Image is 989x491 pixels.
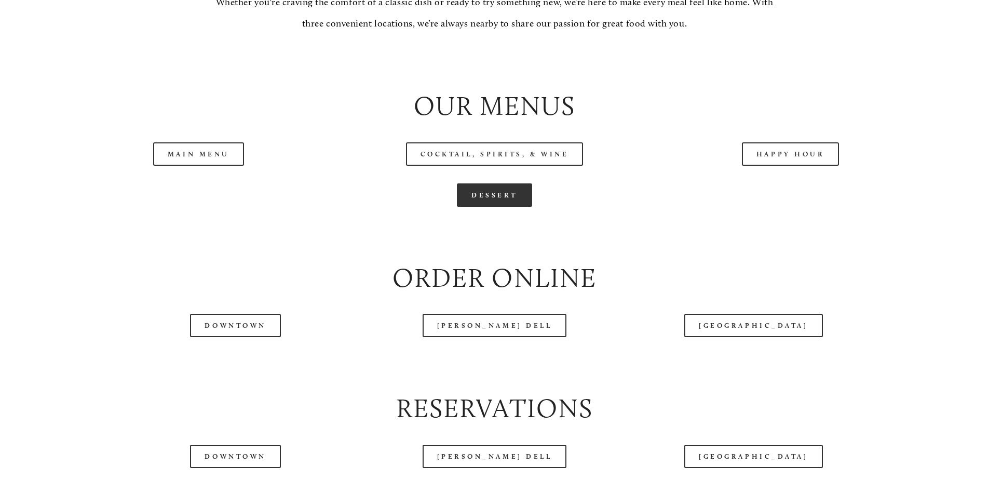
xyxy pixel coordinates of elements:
h2: Our Menus [59,88,929,125]
h2: Order Online [59,260,929,297]
a: [GEOGRAPHIC_DATA] [684,445,822,468]
a: Cocktail, Spirits, & Wine [406,142,584,166]
h2: Reservations [59,390,929,427]
a: Happy Hour [742,142,839,166]
a: Downtown [190,445,280,468]
a: Downtown [190,314,280,337]
a: [GEOGRAPHIC_DATA] [684,314,822,337]
a: [PERSON_NAME] Dell [423,314,567,337]
a: Dessert [457,183,532,207]
a: Main Menu [153,142,244,166]
a: [PERSON_NAME] Dell [423,445,567,468]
